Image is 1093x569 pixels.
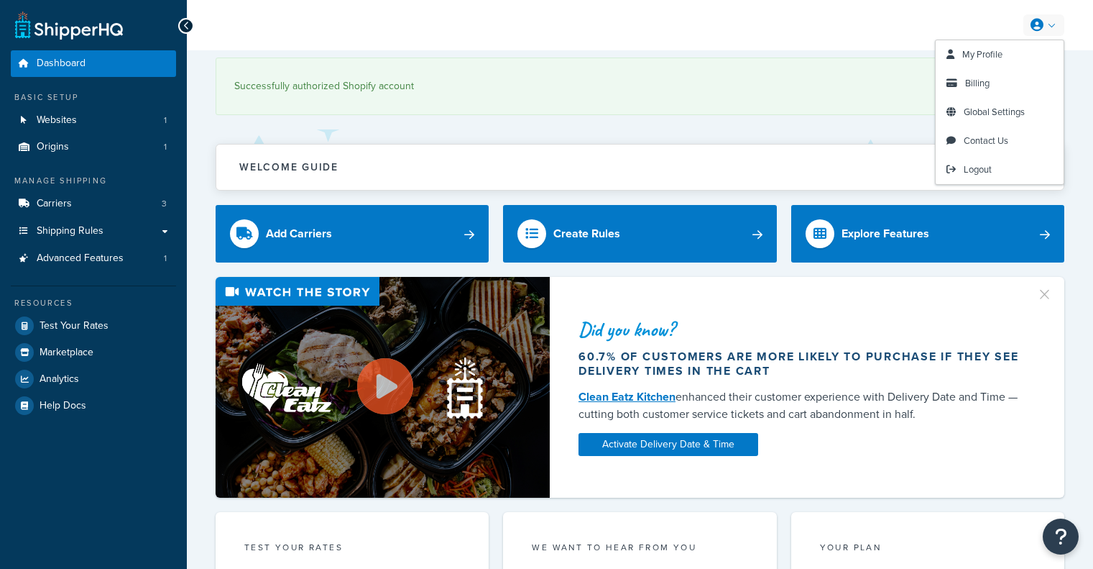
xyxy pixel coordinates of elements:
[964,105,1025,119] span: Global Settings
[162,198,167,210] span: 3
[532,541,747,554] p: we want to hear from you
[164,252,167,265] span: 1
[216,277,550,498] img: Video thumbnail
[578,388,1025,423] div: enhanced their customer experience with Delivery Date and Time — cutting both customer service ti...
[11,134,176,160] li: Origins
[936,98,1064,127] a: Global Settings
[11,134,176,160] a: Origins1
[936,155,1064,184] a: Logout
[936,69,1064,98] a: Billing
[841,224,929,244] div: Explore Features
[164,114,167,127] span: 1
[40,400,86,412] span: Help Docs
[936,40,1064,69] a: My Profile
[40,373,79,386] span: Analytics
[820,541,1036,557] div: Your Plan
[216,145,1064,190] button: Welcome Guide
[37,252,124,265] span: Advanced Features
[37,58,86,70] span: Dashboard
[578,388,675,405] a: Clean Eatz Kitchen
[40,347,93,359] span: Marketplace
[503,205,776,263] a: Create Rules
[37,141,69,153] span: Origins
[578,350,1025,378] div: 60.7% of customers are more likely to purchase if they see delivery times in the cart
[244,541,460,557] div: Test your rates
[11,107,176,134] li: Websites
[553,224,620,244] div: Create Rules
[11,366,176,392] a: Analytics
[11,245,176,272] li: Advanced Features
[962,47,1002,61] span: My Profile
[11,340,176,365] a: Marketplace
[11,107,176,134] a: Websites1
[11,313,176,339] a: Test Your Rates
[964,163,992,176] span: Logout
[234,76,1046,96] div: Successfully authorized Shopify account
[216,205,489,263] a: Add Carriers
[40,320,109,332] span: Test Your Rates
[11,175,176,187] div: Manage Shipping
[37,198,72,210] span: Carriers
[11,393,176,419] a: Help Docs
[11,50,176,77] a: Dashboard
[578,319,1025,340] div: Did you know?
[164,141,167,153] span: 1
[11,218,176,245] a: Shipping Rules
[791,205,1064,263] a: Explore Features
[1043,519,1079,555] button: Open Resource Center
[936,127,1064,155] a: Contact Us
[578,433,758,456] a: Activate Delivery Date & Time
[965,76,990,90] span: Billing
[11,191,176,217] li: Carriers
[11,245,176,272] a: Advanced Features1
[964,134,1008,147] span: Contact Us
[37,114,77,127] span: Websites
[37,225,103,237] span: Shipping Rules
[266,224,332,244] div: Add Carriers
[239,162,338,173] h2: Welcome Guide
[11,297,176,309] div: Resources
[11,191,176,217] a: Carriers3
[11,91,176,104] div: Basic Setup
